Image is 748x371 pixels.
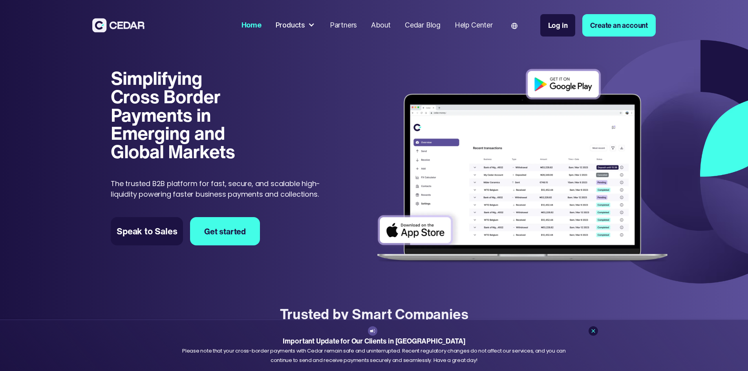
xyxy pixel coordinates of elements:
[371,20,391,31] div: About
[401,16,444,35] a: Cedar Blog
[272,16,319,34] div: Products
[238,16,265,35] a: Home
[368,16,394,35] a: About
[540,14,576,37] a: Log in
[511,23,518,29] img: world icon
[582,14,656,37] a: Create an account
[241,20,262,31] div: Home
[111,178,335,199] p: The trusted B2B platform for fast, secure, and scalable high-liquidity powering faster business p...
[276,20,305,31] div: Products
[548,20,568,31] div: Log in
[111,217,183,245] a: Speak to Sales
[190,217,260,245] a: Get started
[371,63,674,270] img: Dashboard of transactions
[330,20,357,31] div: Partners
[405,20,441,31] div: Cedar Blog
[111,69,245,161] h1: Simplifying Cross Border Payments in Emerging and Global Markets
[451,16,496,35] a: Help Center
[455,20,493,31] div: Help Center
[326,16,360,35] a: Partners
